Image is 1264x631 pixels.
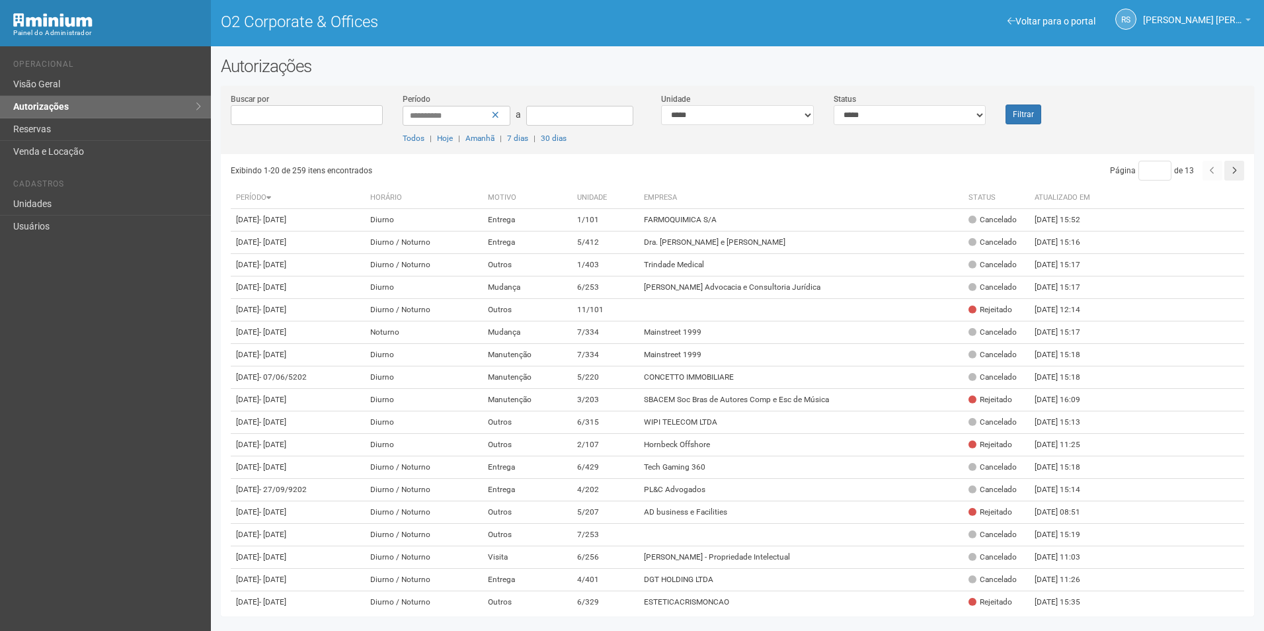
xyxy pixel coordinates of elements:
a: 7 dias [507,134,528,143]
td: Diurno / Noturno [365,254,482,276]
span: - [DATE] [259,530,286,539]
td: 6/329 [572,591,639,614]
td: Manutenção [483,389,573,411]
td: 4/401 [572,569,639,591]
td: Manutenção [483,366,573,389]
div: Cancelado [968,462,1017,473]
td: Outros [483,524,573,546]
span: - [DATE] [259,237,286,247]
div: Cancelado [968,552,1017,563]
span: - [DATE] [259,327,286,337]
span: - [DATE] [259,215,286,224]
td: [DATE] 15:18 [1029,456,1102,479]
td: ESTETICACRISMONCAO [639,591,963,614]
li: Cadastros [13,179,201,193]
td: [DATE] [231,411,366,434]
td: Diurno [365,276,482,299]
span: | [500,134,502,143]
td: 2/107 [572,434,639,456]
label: Buscar por [231,93,269,105]
span: - [DATE] [259,417,286,427]
td: [DATE] [231,434,366,456]
td: [DATE] 11:26 [1029,569,1102,591]
div: Cancelado [968,327,1017,338]
td: [DATE] 15:19 [1029,524,1102,546]
th: Empresa [639,187,963,209]
a: Voltar para o portal [1007,16,1095,26]
span: - [DATE] [259,507,286,517]
td: 7/334 [572,321,639,344]
td: Entrega [483,456,573,479]
div: Cancelado [968,214,1017,226]
td: [DATE] [231,479,366,501]
th: Atualizado em [1029,187,1102,209]
td: 6/429 [572,456,639,479]
td: Mainstreet 1999 [639,321,963,344]
a: Todos [403,134,424,143]
td: [DATE] [231,546,366,569]
span: - [DATE] [259,260,286,269]
td: CONCETTO IMMOBILIARE [639,366,963,389]
span: - [DATE] [259,575,286,584]
a: Amanhã [465,134,494,143]
a: Hoje [437,134,453,143]
td: Entrega [483,209,573,231]
label: Status [834,93,856,105]
div: Rejeitado [968,304,1012,315]
td: Diurno [365,411,482,434]
td: [DATE] [231,389,366,411]
td: Entrega [483,231,573,254]
td: [DATE] [231,366,366,389]
td: Diurno / Noturno [365,456,482,479]
td: Mainstreet 1999 [639,344,963,366]
td: 1/101 [572,209,639,231]
td: [PERSON_NAME] - Propriedade Intelectual [639,546,963,569]
span: Rayssa Soares Ribeiro [1143,2,1242,25]
td: [DATE] [231,321,366,344]
td: [DATE] 15:16 [1029,231,1102,254]
td: FARMOQUIMICA S/A [639,209,963,231]
td: Trindade Medical [639,254,963,276]
label: Unidade [661,93,690,105]
td: [DATE] [231,569,366,591]
td: Diurno / Noturno [365,591,482,614]
td: Diurno [365,434,482,456]
div: Cancelado [968,282,1017,293]
span: - [DATE] [259,395,286,404]
div: Cancelado [968,574,1017,585]
th: Horário [365,187,482,209]
td: Outros [483,591,573,614]
a: [PERSON_NAME] [PERSON_NAME] [1143,17,1251,27]
div: Cancelado [968,259,1017,271]
td: Diurno / Noturno [365,479,482,501]
div: Cancelado [968,237,1017,248]
li: Operacional [13,60,201,73]
label: Período [403,93,430,105]
td: [DATE] [231,209,366,231]
td: Diurno / Noturno [365,546,482,569]
div: Rejeitado [968,439,1012,450]
span: | [430,134,432,143]
span: - [DATE] [259,597,286,607]
td: Manutenção [483,344,573,366]
td: 11/101 [572,299,639,321]
div: Rejeitado [968,597,1012,608]
td: [DATE] 15:17 [1029,321,1102,344]
div: Rejeitado [968,507,1012,518]
td: Diurno [365,389,482,411]
td: Mudança [483,321,573,344]
td: 5/207 [572,501,639,524]
span: | [533,134,535,143]
td: [DATE] 11:25 [1029,434,1102,456]
td: 7/253 [572,524,639,546]
span: - [DATE] [259,440,286,449]
th: Motivo [483,187,573,209]
button: Filtrar [1006,105,1041,124]
td: [DATE] [231,276,366,299]
td: 4/202 [572,479,639,501]
td: [DATE] 15:35 [1029,591,1102,614]
td: Diurno [365,344,482,366]
td: Entrega [483,479,573,501]
span: a [516,109,521,120]
td: [DATE] [231,456,366,479]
